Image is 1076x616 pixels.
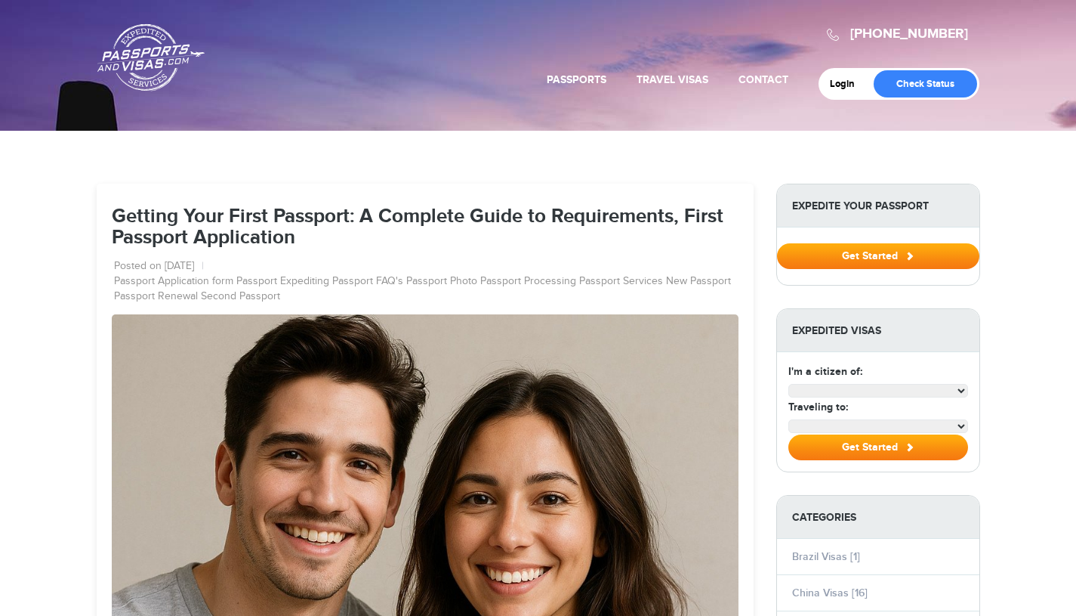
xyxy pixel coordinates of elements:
[114,289,198,305] a: Passport Renewal
[97,23,205,91] a: Passports & [DOMAIN_NAME]
[236,274,329,289] a: Passport Expediting
[788,364,862,379] label: I'm a citizen of:
[777,496,979,539] strong: Categories
[579,274,663,289] a: Passport Services
[112,206,738,249] h1: Getting Your First Passport: A Complete Guide to Requirements, First Passport Application
[547,73,606,86] a: Passports
[406,274,477,289] a: Passport Photo
[830,78,865,90] a: Login
[777,184,979,228] strong: Expedite Your Passport
[114,274,233,289] a: Passport Application form
[788,435,968,460] button: Get Started
[777,309,979,352] strong: Expedited Visas
[792,550,860,563] a: Brazil Visas [1]
[666,274,731,289] a: New Passport
[114,259,204,274] li: Posted on [DATE]
[792,587,868,599] a: China Visas [16]
[777,249,979,262] a: Get Started
[874,70,977,98] a: Check Status
[332,274,403,289] a: Passport FAQ's
[850,26,968,42] a: [PHONE_NUMBER]
[480,274,576,289] a: Passport Processing
[637,73,708,86] a: Travel Visas
[738,73,788,86] a: Contact
[788,399,848,415] label: Traveling to:
[201,289,280,305] a: Second Passport
[777,243,979,269] button: Get Started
